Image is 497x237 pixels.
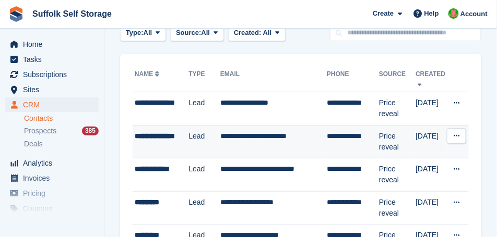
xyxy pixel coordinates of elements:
[188,92,220,126] td: Lead
[170,24,224,42] button: Source: All
[373,8,394,19] span: Create
[5,97,99,112] a: menu
[327,66,379,92] th: Phone
[202,28,210,38] span: All
[126,28,144,38] span: Type:
[24,126,99,136] a: Prospects 385
[228,24,286,42] button: Created: All
[5,37,99,52] a: menu
[23,97,86,112] span: CRM
[379,92,416,126] td: Price reveal
[23,201,86,216] span: Coupons
[5,67,99,82] a: menu
[176,28,201,38] span: Source:
[188,158,220,192] td: Lead
[82,127,99,135] div: 385
[23,156,86,170] span: Analytics
[188,191,220,224] td: Lead
[188,66,220,92] th: Type
[120,24,166,42] button: Type: All
[135,70,161,78] a: Name
[416,125,447,158] td: [DATE]
[23,52,86,67] span: Tasks
[379,66,416,92] th: Source
[379,158,416,192] td: Price reveal
[424,8,439,19] span: Help
[448,8,459,19] img: David Caucutt
[220,66,327,92] th: Email
[188,125,220,158] td: Lead
[23,186,86,201] span: Pricing
[460,9,488,19] span: Account
[23,82,86,97] span: Sites
[416,191,447,224] td: [DATE]
[5,52,99,67] a: menu
[5,156,99,170] a: menu
[379,191,416,224] td: Price reveal
[416,70,445,87] a: Created
[234,29,262,36] span: Created:
[24,114,99,123] a: Contacts
[24,126,56,136] span: Prospects
[23,37,86,52] span: Home
[5,171,99,185] a: menu
[24,139,43,149] span: Deals
[5,186,99,201] a: menu
[23,67,86,82] span: Subscriptions
[24,139,99,149] a: Deals
[144,28,152,38] span: All
[5,201,99,216] a: menu
[28,5,116,22] a: Suffolk Self Storage
[23,171,86,185] span: Invoices
[416,158,447,192] td: [DATE]
[263,29,272,36] span: All
[8,6,24,22] img: stora-icon-8386f47178a22dfd0bd8f6a31ec36ba5ce8667c1dd55bd0f319d3a0aa187defe.svg
[416,92,447,126] td: [DATE]
[5,82,99,97] a: menu
[379,125,416,158] td: Price reveal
